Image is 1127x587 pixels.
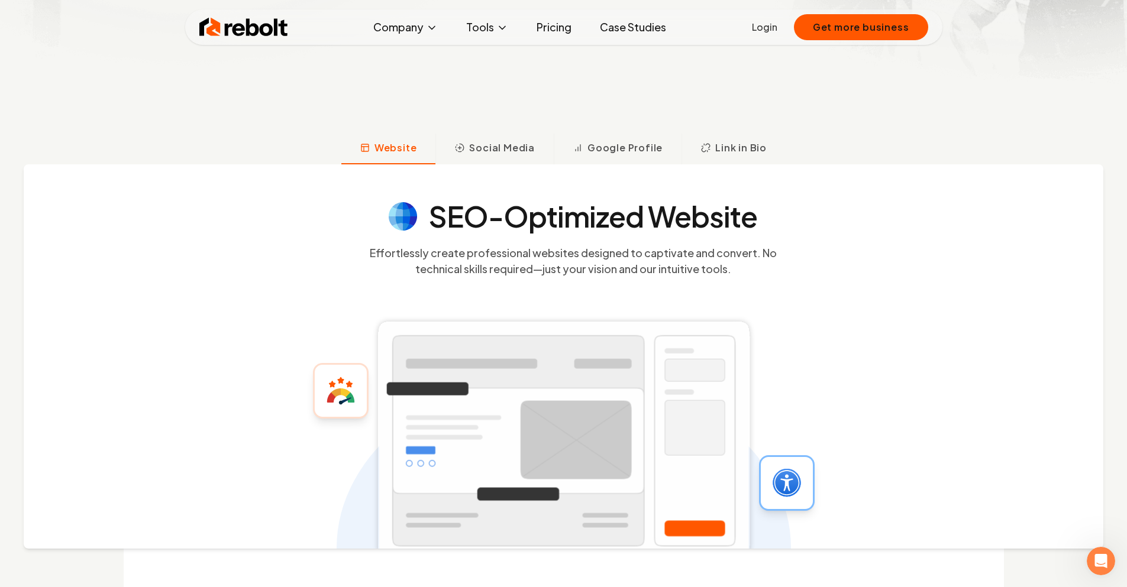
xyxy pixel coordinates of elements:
[554,134,682,164] button: Google Profile
[715,141,767,155] span: Link in Bio
[794,14,928,40] button: Get more business
[429,202,758,231] h4: SEO-Optimized Website
[374,141,417,155] span: Website
[682,134,786,164] button: Link in Bio
[364,15,447,39] button: Company
[587,141,663,155] span: Google Profile
[199,15,288,39] img: Rebolt Logo
[341,134,436,164] button: Website
[469,141,535,155] span: Social Media
[590,15,676,39] a: Case Studies
[1087,547,1115,575] iframe: Intercom live chat
[457,15,518,39] button: Tools
[527,15,581,39] a: Pricing
[752,20,777,34] a: Login
[435,134,554,164] button: Social Media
